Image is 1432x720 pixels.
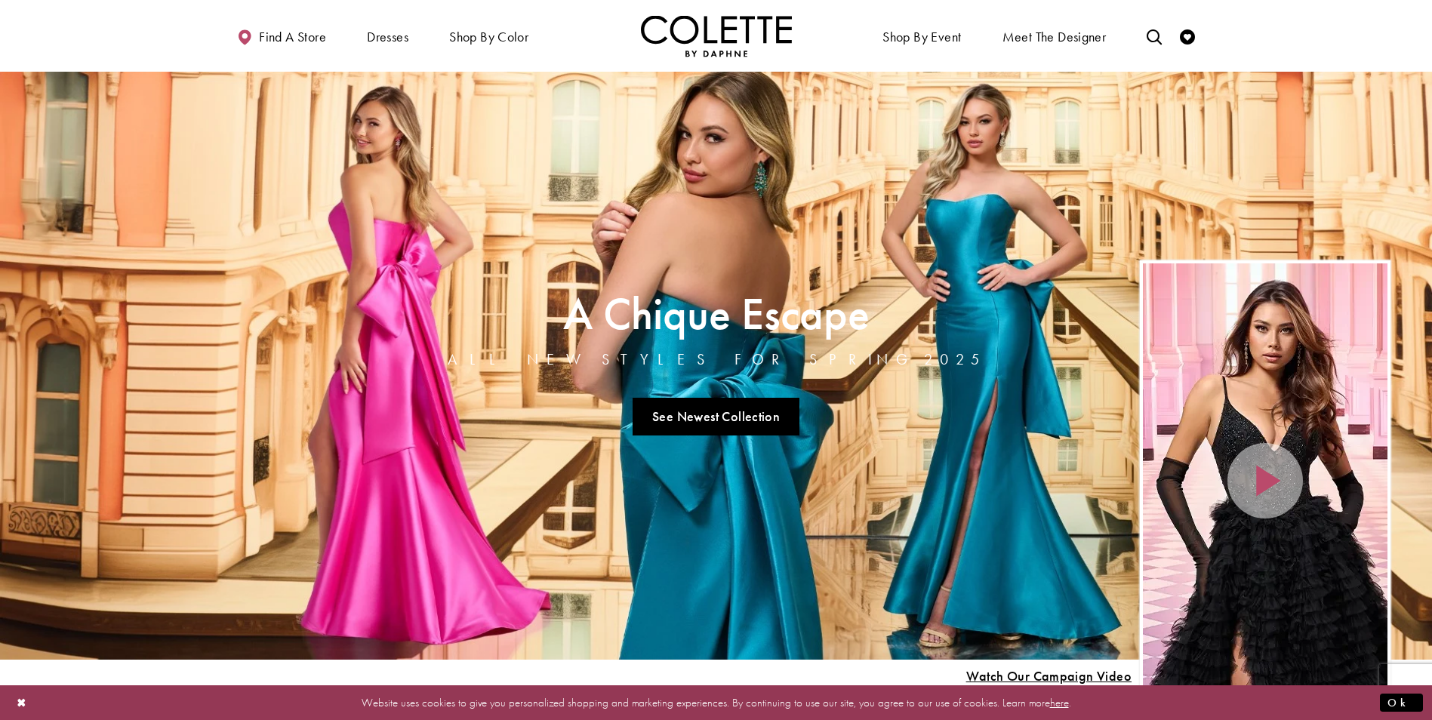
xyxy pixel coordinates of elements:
[1050,694,1069,709] a: here
[1143,15,1166,57] a: Toggle search
[259,29,326,45] span: Find a store
[233,15,330,57] a: Find a store
[641,15,792,57] img: Colette by Daphne
[9,689,35,715] button: Close Dialog
[879,15,965,57] span: Shop By Event
[109,692,1323,712] p: Website uses cookies to give you personalized shopping and marketing experiences. By continuing t...
[641,15,792,57] a: Visit Home Page
[999,15,1110,57] a: Meet the designer
[449,29,528,45] span: Shop by color
[363,15,412,57] span: Dresses
[882,29,961,45] span: Shop By Event
[443,392,990,442] ul: Slider Links
[1002,29,1107,45] span: Meet the designer
[445,15,532,57] span: Shop by color
[367,29,408,45] span: Dresses
[965,669,1132,684] span: Play Slide #15 Video
[1380,693,1423,712] button: Submit Dialog
[1176,15,1199,57] a: Check Wishlist
[633,398,800,435] a: See Newest Collection A Chique Escape All New Styles For Spring 2025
